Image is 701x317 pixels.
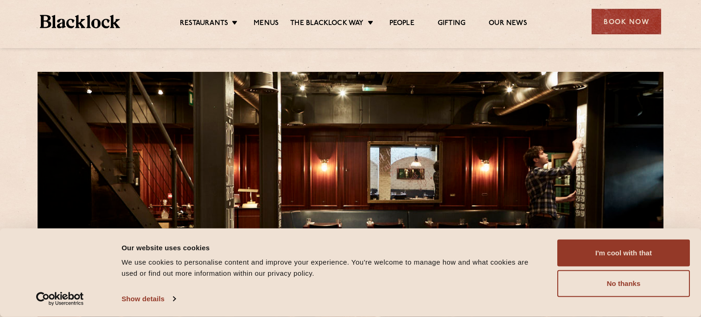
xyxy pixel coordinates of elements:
a: Menus [254,19,279,29]
a: Our News [489,19,527,29]
a: Restaurants [180,19,228,29]
button: I'm cool with that [557,240,690,266]
a: Show details [121,292,175,306]
div: Our website uses cookies [121,242,536,253]
img: BL_Textured_Logo-footer-cropped.svg [40,15,120,28]
a: Gifting [438,19,465,29]
button: No thanks [557,270,690,297]
a: Usercentrics Cookiebot - opens in a new window [19,292,101,306]
div: Book Now [592,9,661,34]
a: People [389,19,414,29]
div: We use cookies to personalise content and improve your experience. You're welcome to manage how a... [121,257,536,279]
a: The Blacklock Way [290,19,363,29]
